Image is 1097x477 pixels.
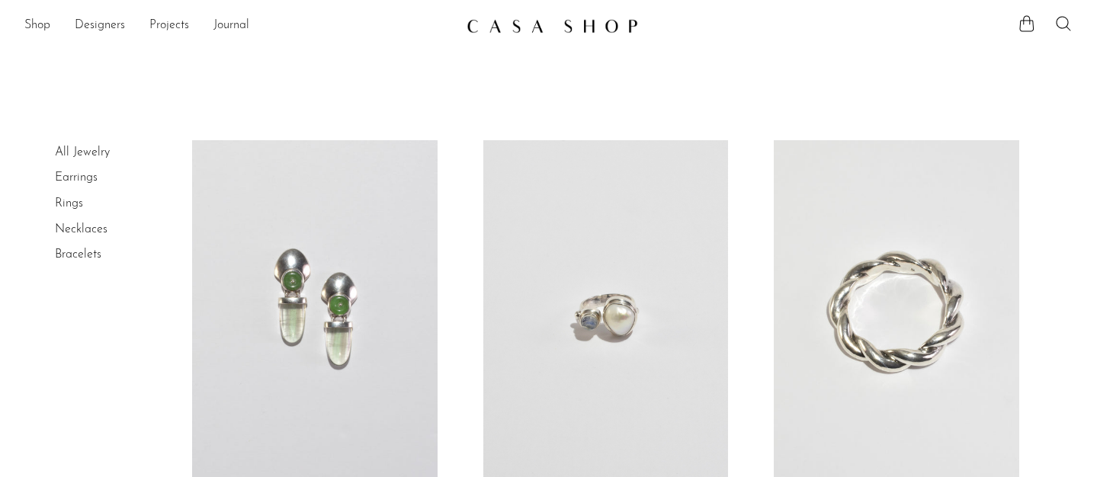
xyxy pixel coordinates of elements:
a: Journal [213,16,249,36]
a: Designers [75,16,125,36]
nav: Desktop navigation [24,13,454,39]
a: Projects [149,16,189,36]
a: Bracelets [55,248,101,261]
ul: NEW HEADER MENU [24,13,454,39]
a: Shop [24,16,50,36]
a: Necklaces [55,223,107,235]
a: All Jewelry [55,146,110,158]
a: Rings [55,197,83,210]
a: Earrings [55,171,98,184]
